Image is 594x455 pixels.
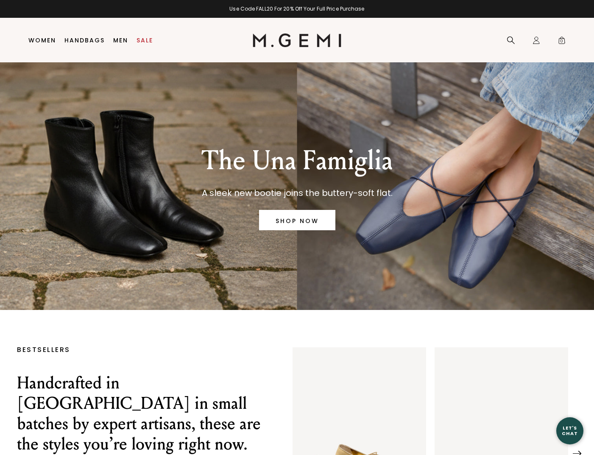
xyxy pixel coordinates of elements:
a: Sale [137,37,153,44]
a: SHOP NOW [259,210,335,230]
img: M.Gemi [253,33,341,47]
a: Men [113,37,128,44]
p: BESTSELLERS [17,347,267,352]
div: Let's Chat [556,425,583,436]
p: Handcrafted in [GEOGRAPHIC_DATA] in small batches by expert artisans, these are the styles you’re... [17,373,267,454]
a: Women [28,37,56,44]
a: Handbags [64,37,105,44]
p: The Una Famiglia [201,145,393,176]
span: 0 [558,38,566,46]
p: A sleek new bootie joins the buttery-soft flat. [201,186,393,200]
